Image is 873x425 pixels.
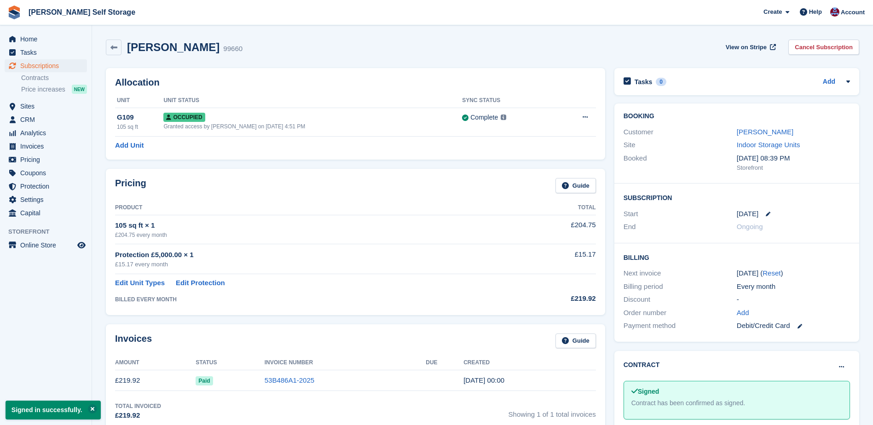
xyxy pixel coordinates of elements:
[507,215,595,244] td: £204.75
[624,127,737,138] div: Customer
[737,308,749,318] a: Add
[5,33,87,46] a: menu
[20,153,75,166] span: Pricing
[163,93,462,108] th: Unit Status
[20,193,75,206] span: Settings
[737,294,850,305] div: -
[631,398,842,408] div: Contract has been confirmed as signed.
[624,281,737,292] div: Billing period
[737,163,850,172] div: Storefront
[631,387,842,396] div: Signed
[624,222,737,232] div: End
[127,41,220,53] h2: [PERSON_NAME]
[656,78,666,86] div: 0
[841,8,865,17] span: Account
[737,141,800,149] a: Indoor Storage Units
[115,231,507,239] div: £204.75 every month
[737,268,850,279] div: [DATE] ( )
[624,321,737,331] div: Payment method
[265,356,426,370] th: Invoice Number
[737,321,850,331] div: Debit/Credit Card
[624,253,850,262] h2: Billing
[763,7,782,17] span: Create
[737,281,850,292] div: Every month
[7,6,21,19] img: stora-icon-8386f47178a22dfd0bd8f6a31ec36ba5ce8667c1dd55bd0f319d3a0aa187defe.svg
[462,93,555,108] th: Sync Status
[555,333,596,349] a: Guide
[21,85,65,94] span: Price increases
[20,100,75,113] span: Sites
[635,78,653,86] h2: Tasks
[25,5,139,20] a: [PERSON_NAME] Self Storage
[722,40,778,55] a: View on Stripe
[463,356,595,370] th: Created
[176,278,225,288] a: Edit Protection
[115,370,196,391] td: £219.92
[624,308,737,318] div: Order number
[509,402,596,421] span: Showing 1 of 1 total invoices
[6,401,101,419] p: Signed in successfully.
[624,294,737,305] div: Discount
[5,126,87,139] a: menu
[763,269,780,277] a: Reset
[624,113,850,120] h2: Booking
[72,85,87,94] div: NEW
[5,140,87,153] a: menu
[737,223,763,230] span: Ongoing
[5,180,87,193] a: menu
[115,333,152,349] h2: Invoices
[115,356,196,370] th: Amount
[115,260,507,269] div: £15.17 every month
[115,410,161,421] div: £219.92
[115,93,163,108] th: Unit
[196,356,264,370] th: Status
[163,113,205,122] span: Occupied
[21,74,87,82] a: Contracts
[624,209,737,219] div: Start
[463,376,504,384] time: 2025-08-15 23:00:42 UTC
[555,178,596,193] a: Guide
[117,123,163,131] div: 105 sq ft
[20,207,75,219] span: Capital
[20,33,75,46] span: Home
[115,278,165,288] a: Edit Unit Types
[115,77,596,88] h2: Allocation
[5,193,87,206] a: menu
[5,207,87,219] a: menu
[726,43,767,52] span: View on Stripe
[115,295,507,304] div: BILLED EVERY MONTH
[20,59,75,72] span: Subscriptions
[737,153,850,164] div: [DATE] 08:39 PM
[21,84,87,94] a: Price increases NEW
[8,227,92,236] span: Storefront
[5,113,87,126] a: menu
[426,356,463,370] th: Due
[76,240,87,251] a: Preview store
[737,128,793,136] a: [PERSON_NAME]
[624,193,850,202] h2: Subscription
[20,126,75,139] span: Analytics
[5,59,87,72] a: menu
[115,140,144,151] a: Add Unit
[624,268,737,279] div: Next invoice
[507,201,595,215] th: Total
[20,239,75,252] span: Online Store
[20,180,75,193] span: Protection
[115,178,146,193] h2: Pricing
[501,115,506,120] img: icon-info-grey-7440780725fd019a000dd9b08b2336e03edf1995a4989e88bcd33f0948082b44.svg
[196,376,213,385] span: Paid
[823,77,835,87] a: Add
[20,113,75,126] span: CRM
[5,153,87,166] a: menu
[20,140,75,153] span: Invoices
[20,167,75,179] span: Coupons
[115,250,507,260] div: Protection £5,000.00 × 1
[115,220,507,231] div: 105 sq ft × 1
[624,360,660,370] h2: Contract
[5,239,87,252] a: menu
[265,376,314,384] a: 53B486A1-2025
[624,153,737,172] div: Booked
[788,40,859,55] a: Cancel Subscription
[507,293,595,304] div: £219.92
[809,7,822,17] span: Help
